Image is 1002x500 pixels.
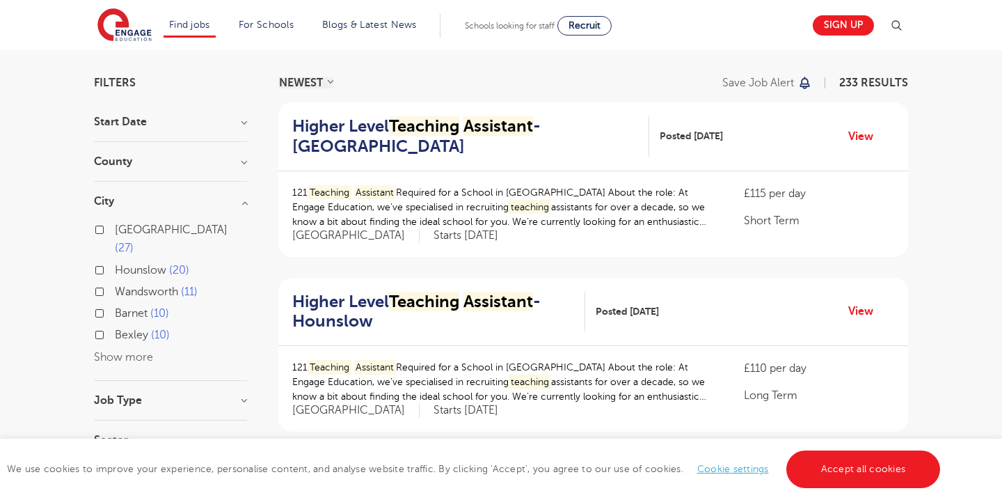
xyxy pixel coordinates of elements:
span: Posted [DATE] [660,129,723,143]
img: Engage Education [97,8,152,43]
p: £110 per day [744,360,894,377]
a: Sign up [813,15,874,36]
h3: City [94,196,247,207]
a: Accept all cookies [786,451,941,488]
p: Save job alert [722,77,794,88]
p: 121 Required for a School in [GEOGRAPHIC_DATA] About the role: At Engage Education, we’ve special... [292,185,716,229]
mark: Teaching [308,360,351,375]
p: 121 Required for a School in [GEOGRAPHIC_DATA] About the role: At Engage Education, we’ve special... [292,360,716,404]
span: [GEOGRAPHIC_DATA] [292,403,420,418]
input: Hounslow 20 [115,264,124,273]
mark: Teaching [308,185,351,200]
mark: Assistant [354,185,397,200]
a: Blogs & Latest News [322,19,417,30]
h3: County [94,156,247,167]
h3: Sector [94,435,247,446]
a: View [848,302,884,320]
span: 10 [150,307,169,320]
p: Starts [DATE] [434,403,498,418]
span: We use cookies to improve your experience, personalise content, and analyse website traffic. By c... [7,464,944,474]
span: Bexley [115,329,148,341]
mark: Teaching [389,116,459,136]
span: Recruit [568,20,601,31]
p: Long Term [744,387,894,404]
a: View [848,127,884,146]
input: [GEOGRAPHIC_DATA] 27 [115,224,124,233]
span: 233 RESULTS [839,77,908,89]
span: Hounslow [115,264,166,276]
a: Cookie settings [697,464,769,474]
mark: teaching [509,200,551,214]
span: Filters [94,77,136,88]
span: 20 [169,264,189,276]
span: Posted [DATE] [596,304,659,319]
span: Barnet [115,307,148,320]
a: Higher LevelTeaching Assistant- [GEOGRAPHIC_DATA] [292,116,649,157]
p: £115 per day [744,185,894,202]
input: Wandsworth 11 [115,286,124,295]
span: Schools looking for staff [465,21,555,31]
input: Barnet 10 [115,307,124,316]
span: Wandsworth [115,286,178,298]
h3: Job Type [94,395,247,406]
input: Bexley 10 [115,329,124,338]
span: [GEOGRAPHIC_DATA] [115,224,228,236]
mark: Teaching [389,292,459,311]
p: Starts [DATE] [434,228,498,243]
a: Higher LevelTeaching Assistant- Hounslow [292,292,585,332]
a: Find jobs [169,19,210,30]
span: [GEOGRAPHIC_DATA] [292,228,420,243]
a: Recruit [557,16,612,36]
button: Show more [94,351,153,364]
mark: Assistant [463,292,533,311]
mark: teaching [509,375,551,389]
span: 11 [181,286,198,298]
mark: Assistant [354,360,397,375]
mark: Assistant [463,116,533,136]
h3: Start Date [94,116,247,127]
button: Save job alert [722,77,812,88]
h2: Higher Level - [GEOGRAPHIC_DATA] [292,116,638,157]
p: Short Term [744,212,894,229]
h2: Higher Level - Hounslow [292,292,574,332]
a: For Schools [239,19,294,30]
span: 10 [151,329,170,341]
span: 27 [115,242,134,254]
